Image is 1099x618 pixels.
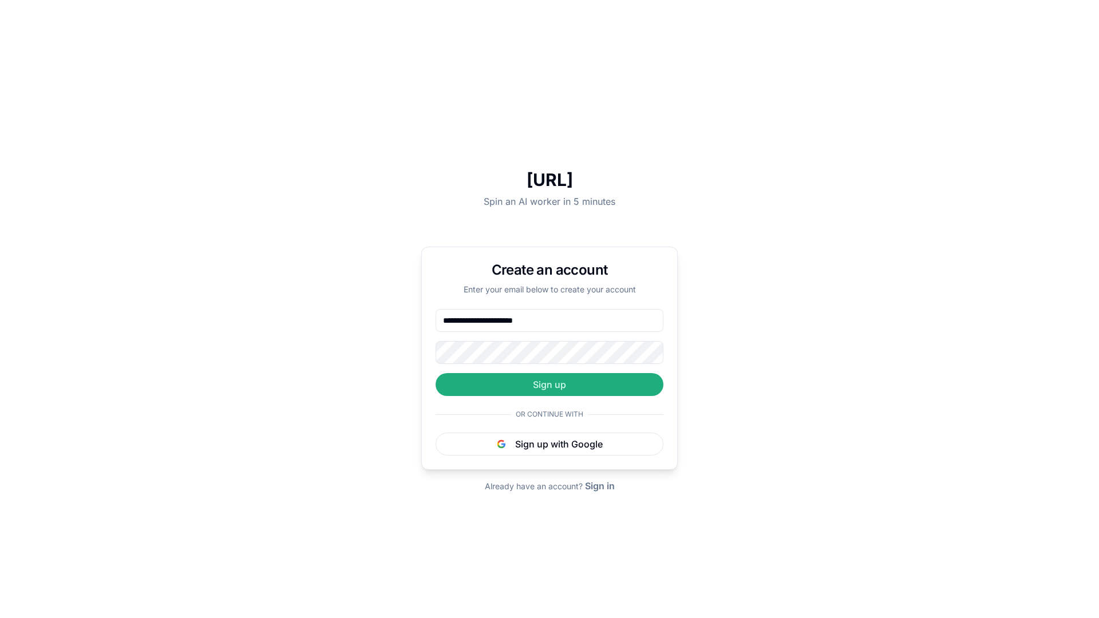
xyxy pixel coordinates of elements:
p: Spin an AI worker in 5 minutes [421,195,678,208]
button: Sign in [585,479,615,493]
div: Already have an account? [485,479,615,493]
p: Enter your email below to create your account [436,284,663,295]
button: Sign up [436,373,663,396]
button: Sign up with Google [436,433,663,455]
h1: Create an account [436,261,663,279]
h1: [URL] [421,169,678,190]
span: Or continue with [511,410,588,419]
